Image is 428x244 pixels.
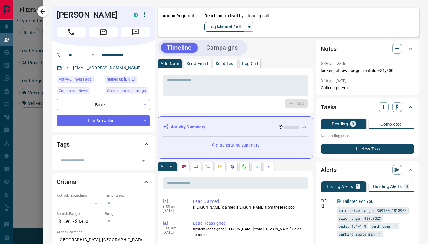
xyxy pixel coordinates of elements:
[254,164,259,169] svg: Opportunities
[339,231,381,237] span: parking spots min: 1
[337,199,341,203] div: condos.ca
[339,207,406,213] span: sale price range: 359100,1813900
[204,22,254,32] div: split button
[194,164,198,169] svg: Lead Browsing Activity
[321,163,414,177] div: Alerts
[321,44,337,54] h2: Notes
[321,144,414,154] button: New Task
[161,61,179,66] p: Add Note
[105,193,150,198] p: Timeframe:
[57,115,150,126] div: Just Browsing
[105,76,150,84] div: Wed Feb 05 2025
[242,164,247,169] svg: Requests
[163,230,184,235] p: [DATE]
[204,13,269,19] p: Reach out to lead by initiating call
[220,142,259,148] p: generating summary
[321,85,414,91] p: Called, got vm
[321,198,333,204] p: Off
[57,177,76,187] h2: Criteria
[57,76,102,84] div: Sat Aug 16 2025
[105,211,150,216] p: Budget:
[57,140,69,149] h2: Tags
[163,121,308,133] div: Activity Summary
[373,184,402,189] p: Building Alerts
[380,122,402,126] p: Completed
[89,27,118,37] span: Email
[57,229,150,235] p: Areas Searched:
[321,79,347,83] p: 3:10 pm [DATE]
[321,68,414,74] p: looking at low budget rentals ~$1,700
[339,223,366,229] span: beds: 1.1-1.9
[206,164,211,169] svg: Calls
[343,199,373,204] a: Tailored For You
[161,164,165,169] p: All
[65,66,69,70] svg: Email Verified
[121,27,150,37] span: Message
[163,204,184,209] p: 9:09 am
[321,102,336,112] h2: Tasks
[163,209,184,213] p: [DATE]
[105,87,150,96] div: Sun Aug 17 2025
[357,184,359,189] p: 1
[57,99,150,110] div: Buyer
[181,164,186,169] svg: Notes
[321,204,325,208] svg: Push Notification Only
[321,165,337,175] h2: Alerts
[266,164,271,169] svg: Agent Actions
[59,76,91,82] span: Active 21 hours ago
[171,124,205,130] p: Activity Summary
[57,216,102,226] p: $1,699 - $3,950
[163,13,195,32] p: Action Required:
[107,76,135,82] span: Signed up [DATE]
[89,51,97,59] button: Open
[73,65,141,70] a: [EMAIL_ADDRESS][DOMAIN_NAME]
[107,88,146,94] span: Claimed < a minute ago
[242,61,258,66] p: Log Call
[57,211,102,216] p: Search Range:
[57,137,150,152] div: Tags
[406,184,408,189] p: 0
[193,220,306,226] p: Lead Reassigned
[200,43,244,53] button: Campaigns
[139,157,148,165] button: Open
[332,122,348,126] p: Pending
[339,215,381,221] span: size range: 450,3023
[193,205,306,210] p: [PERSON_NAME] claimed [PERSON_NAME] from the lead pool
[321,100,414,114] div: Tasks
[204,22,244,32] button: Log Manual Call
[218,164,223,169] svg: Emails
[352,122,354,126] p: 0
[327,184,353,189] p: Listing Alerts
[193,226,306,237] p: System reassigned [PERSON_NAME] from [DOMAIN_NAME] Sales Team to
[321,61,347,66] p: 6:46 pm [DATE]
[57,27,86,37] span: Call
[193,198,306,205] p: Lead Claimed
[57,175,150,189] div: Criteria
[321,131,414,140] p: No pending tasks
[216,61,235,66] p: Send Text
[59,88,88,94] span: Contacted - Never
[163,226,184,230] p: 7:00 am
[372,223,397,229] span: bathrooms: 1
[57,10,124,20] h1: [PERSON_NAME]
[187,61,208,66] p: Send Email
[57,193,102,198] p: Actively Searching:
[161,43,198,53] button: Timeline
[134,13,138,17] div: condos.ca
[230,164,235,169] svg: Listing Alerts
[321,41,414,56] div: Notes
